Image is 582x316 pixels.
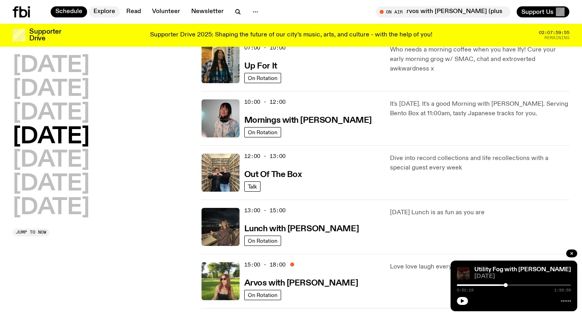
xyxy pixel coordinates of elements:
[390,262,569,272] p: Love love laugh every Thursyay
[521,8,553,15] span: Support Us
[147,6,185,17] a: Volunteer
[202,154,240,192] img: Matt and Kate stand in the music library and make a heart shape with one hand each.
[186,6,228,17] a: Newsletter
[202,99,240,137] img: Kana Frazer is smiling at the camera with her head tilted slightly to her left. She wears big bla...
[248,129,278,135] span: On Rotation
[544,36,569,40] span: Remaining
[244,261,285,268] span: 15:00 - 18:00
[457,267,470,280] img: Cover to (SAFETY HAZARD) مخاطر السلامة by electroneya, MARTINA and TNSXORDS
[13,197,89,219] button: [DATE]
[244,62,277,70] h3: Up For It
[539,30,569,35] span: 02:07:59:55
[457,288,474,292] span: 0:51:19
[202,262,240,300] img: Lizzie Bowles is sitting in a bright green field of grass, with dark sunglasses and a black top. ...
[244,171,302,179] h3: Out Of The Box
[244,98,285,106] span: 10:00 - 12:00
[244,225,359,233] h3: Lunch with [PERSON_NAME]
[244,73,281,83] a: On Rotation
[244,116,372,125] h3: Mornings with [PERSON_NAME]
[376,6,510,17] button: On AirArvos with [PERSON_NAME] (plus [PERSON_NAME] from 5pm!)
[13,149,89,171] button: [DATE]
[390,45,569,74] p: Who needs a morning coffee when you have Ify! Cure your early morning grog w/ SMAC, chat and extr...
[122,6,146,17] a: Read
[244,127,281,137] a: On Rotation
[517,6,569,17] button: Support Us
[202,45,240,83] img: Ify - a Brown Skin girl with black braided twists, looking up to the side with her tongue stickin...
[202,208,240,246] img: Izzy Page stands above looking down at Opera Bar. She poses in front of the Harbour Bridge in the...
[390,208,569,217] p: [DATE] Lunch is as fun as you are
[390,99,569,118] p: It's [DATE]. It's a good Morning with [PERSON_NAME]. Serving Bento Box at 11:00am, tasty Japanese...
[244,290,281,300] a: On Rotation
[16,230,46,234] span: Jump to now
[13,55,89,77] button: [DATE]
[89,6,120,17] a: Explore
[29,29,61,42] h3: Supporter Drive
[244,61,277,70] a: Up For It
[13,78,89,101] button: [DATE]
[13,173,89,195] button: [DATE]
[51,6,87,17] a: Schedule
[244,207,285,214] span: 13:00 - 15:00
[150,32,432,39] p: Supporter Drive 2025: Shaping the future of our city’s music, arts, and culture - with the help o...
[248,183,257,189] span: Talk
[390,154,569,173] p: Dive into record collections and life recollections with a special guest every week
[554,288,571,292] span: 1:59:59
[244,44,285,51] span: 07:00 - 10:00
[244,169,302,179] a: Out Of The Box
[248,238,278,244] span: On Rotation
[244,223,359,233] a: Lunch with [PERSON_NAME]
[248,292,278,298] span: On Rotation
[244,115,372,125] a: Mornings with [PERSON_NAME]
[474,274,571,280] span: [DATE]
[244,279,358,287] h3: Arvos with [PERSON_NAME]
[244,181,261,192] a: Talk
[474,267,571,273] a: Utility Fog with [PERSON_NAME]
[13,126,89,148] button: [DATE]
[13,102,89,124] button: [DATE]
[248,75,278,81] span: On Rotation
[13,228,49,236] button: Jump to now
[244,278,358,287] a: Arvos with [PERSON_NAME]
[244,236,281,246] a: On Rotation
[244,152,285,160] span: 12:00 - 13:00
